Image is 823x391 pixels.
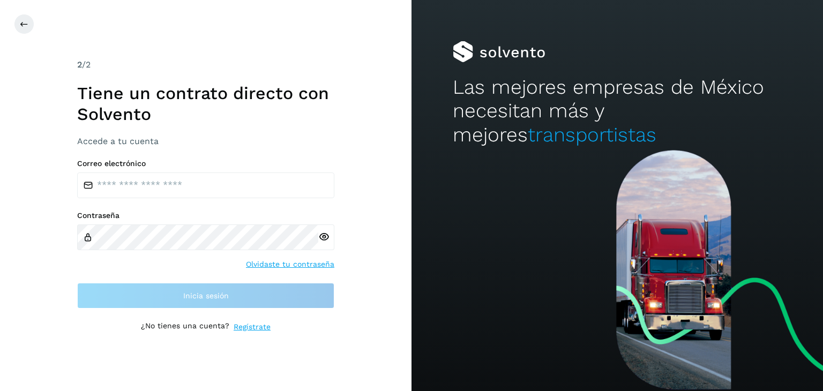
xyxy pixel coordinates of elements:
[77,58,334,71] div: /2
[453,76,782,147] h2: Las mejores empresas de México necesitan más y mejores
[141,321,229,333] p: ¿No tienes una cuenta?
[183,292,229,299] span: Inicia sesión
[234,321,271,333] a: Regístrate
[77,211,334,220] label: Contraseña
[77,159,334,168] label: Correo electrónico
[246,259,334,270] a: Olvidaste tu contraseña
[528,123,656,146] span: transportistas
[77,136,334,146] h3: Accede a tu cuenta
[77,283,334,309] button: Inicia sesión
[77,59,82,70] span: 2
[77,83,334,124] h1: Tiene un contrato directo con Solvento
